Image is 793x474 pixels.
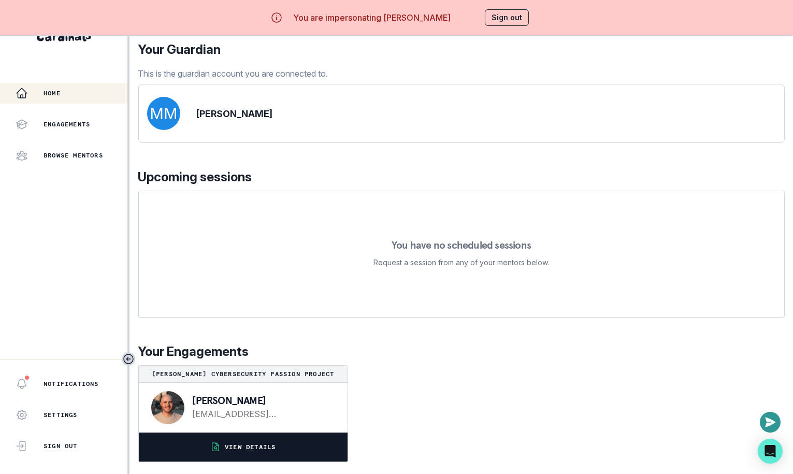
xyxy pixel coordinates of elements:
p: Settings [44,411,78,419]
p: Your Engagements [138,342,785,361]
button: VIEW DETAILS [139,433,348,462]
img: svg [147,97,180,130]
p: Your Guardian [138,40,328,59]
p: [PERSON_NAME] [193,395,331,406]
p: [PERSON_NAME] [197,107,273,121]
p: You have no scheduled sessions [392,240,531,250]
p: VIEW DETAILS [225,443,276,451]
p: Browse Mentors [44,151,103,160]
a: [EMAIL_ADDRESS][DOMAIN_NAME] [193,408,331,420]
div: Open Intercom Messenger [758,439,783,464]
p: [PERSON_NAME] Cybersecurity Passion Project [143,370,343,378]
p: Request a session from any of your mentors below. [373,256,549,269]
p: Notifications [44,380,99,388]
button: Toggle sidebar [122,352,135,366]
p: Home [44,89,61,97]
p: Sign Out [44,442,78,450]
p: Upcoming sessions [138,168,785,186]
button: Sign out [485,9,529,26]
p: This is the guardian account you are connected to. [138,67,328,80]
p: Engagements [44,120,90,128]
p: You are impersonating [PERSON_NAME] [293,11,451,24]
button: Open or close messaging widget [760,412,781,433]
